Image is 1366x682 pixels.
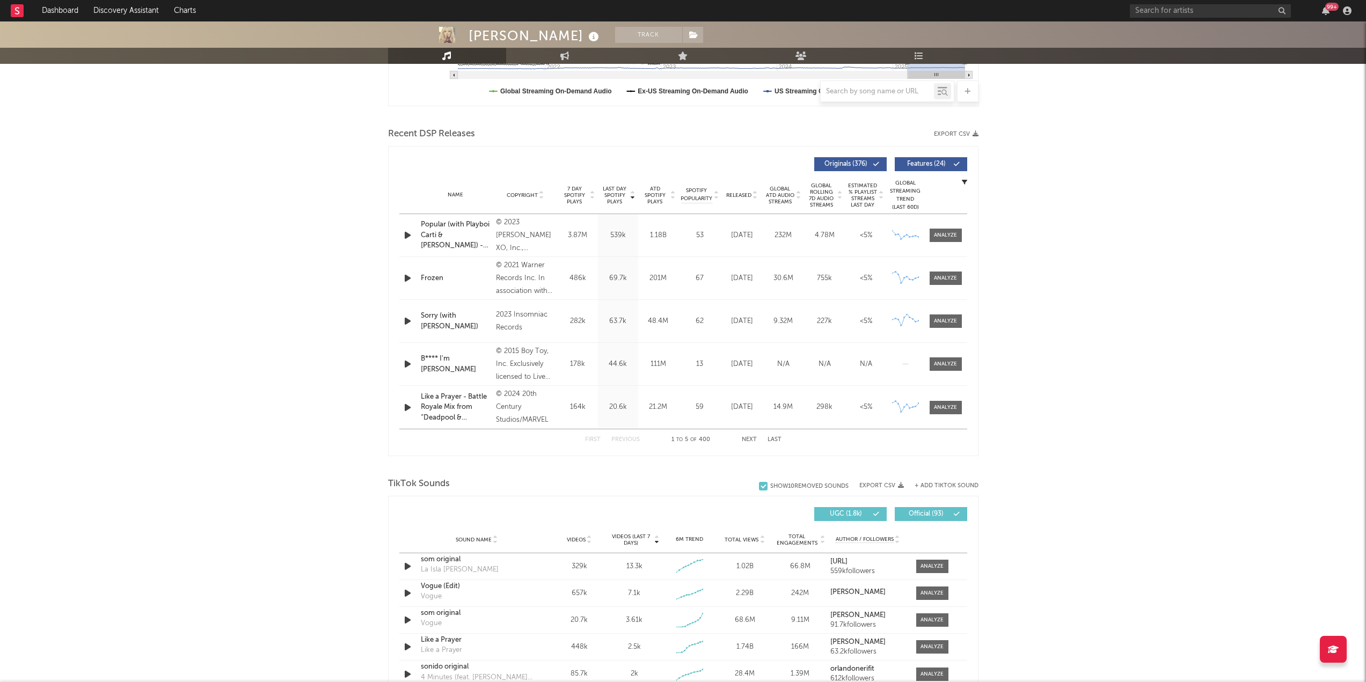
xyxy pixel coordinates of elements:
[496,309,554,334] div: 2023 Insomniac Records
[765,230,801,241] div: 232M
[554,588,604,599] div: 657k
[421,635,533,646] a: Like a Prayer
[560,359,595,370] div: 178k
[765,402,801,413] div: 14.9M
[421,564,499,575] div: La Isla [PERSON_NAME]
[628,642,641,652] div: 2.5k
[560,186,589,205] span: 7 Day Spotify Plays
[601,230,635,241] div: 539k
[724,316,760,327] div: [DATE]
[814,157,887,171] button: Originals(376)
[848,359,884,370] div: N/A
[848,402,884,413] div: <5%
[388,128,475,141] span: Recent DSP Releases
[601,402,635,413] div: 20.6k
[421,662,533,672] a: sonido original
[664,536,714,544] div: 6M Trend
[742,437,757,443] button: Next
[601,273,635,284] div: 69.7k
[724,230,760,241] div: [DATE]
[1130,4,1291,18] input: Search for artists
[601,316,635,327] div: 63.7k
[585,437,601,443] button: First
[830,621,905,629] div: 91.7k followers
[421,219,491,251] div: Popular (with Playboi Carti & [PERSON_NAME]) - From The Idol Vol. 1 (Music from the HBO Original ...
[720,588,770,599] div: 2.29B
[830,612,886,619] strong: [PERSON_NAME]
[830,589,905,596] a: [PERSON_NAME]
[421,354,491,375] a: B**** I'm [PERSON_NAME]
[641,186,669,205] span: ATD Spotify Plays
[724,273,760,284] div: [DATE]
[421,591,442,602] div: Vogue
[720,669,770,679] div: 28.4M
[421,554,533,565] a: som original
[770,483,849,490] div: Show 10 Removed Sounds
[889,179,922,211] div: Global Streaming Trend (Last 60D)
[765,186,795,205] span: Global ATD Audio Streams
[720,615,770,626] div: 68.6M
[641,230,676,241] div: 1.18B
[725,537,758,543] span: Total Views
[821,511,871,517] span: UGC ( 1.8k )
[496,388,554,427] div: © 2024 20th Century Studios/MARVEL
[830,558,905,566] a: [URL]
[609,533,653,546] span: Videos (last 7 days)
[690,437,697,442] span: of
[615,27,682,43] button: Track
[830,612,905,619] a: [PERSON_NAME]
[421,392,491,423] a: Like a Prayer - Battle Royale Mix from “Deadpool & Wolverine”
[554,561,604,572] div: 329k
[765,273,801,284] div: 30.6M
[720,642,770,652] div: 1.74B
[456,537,492,543] span: Sound Name
[560,273,595,284] div: 486k
[902,511,951,517] span: Official ( 93 )
[830,648,905,656] div: 63.2k followers
[830,558,848,565] strong: [URL]
[830,639,886,646] strong: [PERSON_NAME]
[724,402,760,413] div: [DATE]
[601,359,635,370] div: 44.6k
[469,27,602,45] div: [PERSON_NAME]
[830,665,905,673] a: orlandonerifit
[421,581,533,592] a: Vogue (Edit)
[775,561,825,572] div: 66.8M
[720,561,770,572] div: 1.02B
[496,345,554,384] div: © 2015 Boy Toy, Inc. Exclusively licensed to Live Nation Worldwide, Inc. Exclusively licensed to ...
[496,259,554,298] div: © 2021 Warner Records Inc. In association with Robots + Humans
[567,537,586,543] span: Videos
[765,316,801,327] div: 9.32M
[821,161,871,167] span: Originals ( 376 )
[681,273,719,284] div: 67
[631,669,638,679] div: 2k
[775,615,825,626] div: 9.11M
[601,186,629,205] span: Last Day Spotify Plays
[554,642,604,652] div: 448k
[421,311,491,332] a: Sorry (with [PERSON_NAME])
[830,589,886,596] strong: [PERSON_NAME]
[507,192,538,199] span: Copyright
[421,273,491,284] a: Frozen
[554,669,604,679] div: 85.7k
[902,161,951,167] span: Features ( 24 )
[807,230,843,241] div: 4.78M
[641,359,676,370] div: 111M
[775,533,819,546] span: Total Engagements
[626,561,642,572] div: 13.3k
[807,182,836,208] span: Global Rolling 7D Audio Streams
[560,402,595,413] div: 164k
[1322,6,1330,15] button: 99+
[641,316,676,327] div: 48.4M
[421,645,462,656] div: Like a Prayer
[814,507,887,521] button: UGC(1.8k)
[848,273,884,284] div: <5%
[421,608,533,619] div: som original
